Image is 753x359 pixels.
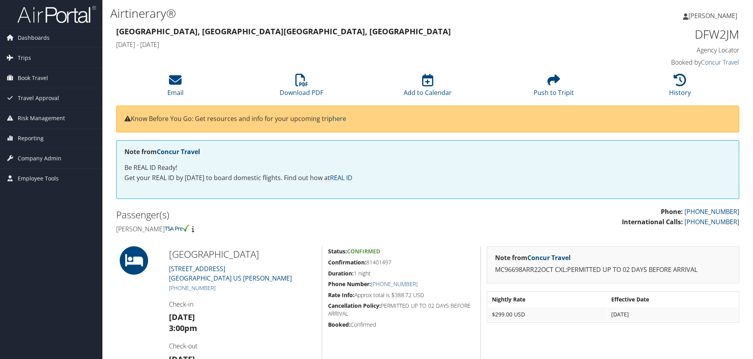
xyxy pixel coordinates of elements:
h4: Check-in [169,300,316,309]
a: [PHONE_NUMBER] [684,207,739,216]
a: REAL ID [330,173,352,182]
h5: PERMITTED UP TO 02 DAYS BEFORE ARRIVAL [328,302,475,317]
p: Be REAL ID Ready! Get your REAL ID by [DATE] to board domestic flights. Find out how at [124,163,731,183]
a: Concur Travel [157,147,200,156]
strong: Note from [124,147,200,156]
h4: [DATE] - [DATE] [116,40,581,49]
img: tsa-precheck.png [165,225,190,232]
h2: [GEOGRAPHIC_DATA] [169,247,316,261]
span: Book Travel [18,68,48,88]
h1: DFW2JM [592,26,739,43]
h5: 81401497 [328,259,475,266]
span: Employee Tools [18,169,59,188]
h4: Booked by [592,58,739,67]
strong: Phone: [661,207,683,216]
h5: 1 night [328,270,475,277]
strong: [DATE] [169,312,195,322]
strong: Duration: [328,270,354,277]
td: $299.00 USD [488,307,606,322]
th: Nightly Rate [488,292,606,307]
strong: [GEOGRAPHIC_DATA], [GEOGRAPHIC_DATA] [GEOGRAPHIC_DATA], [GEOGRAPHIC_DATA] [116,26,451,37]
span: Dashboards [18,28,50,48]
strong: Status: [328,247,347,255]
strong: International Calls: [622,218,683,226]
strong: Note from [495,253,571,262]
a: Email [167,78,184,97]
img: airportal-logo.png [17,5,96,24]
strong: 3:00pm [169,323,197,333]
a: here [332,114,346,123]
h5: Approx total is $388.72 USD [328,291,475,299]
span: Confirmed [347,247,380,255]
a: Add to Calendar [404,78,452,97]
h4: [PERSON_NAME] [116,225,422,233]
p: MC96698ARR22OCT CXL:PERMITTED UP TO 02 DAYS BEFORE ARRIVAL [495,265,731,275]
strong: Cancellation Policy: [328,302,381,309]
h4: Check-out [169,342,316,350]
a: [STREET_ADDRESS][GEOGRAPHIC_DATA] US [PERSON_NAME] [169,264,292,283]
a: Push to Tripit [534,78,574,97]
strong: Rate Info: [328,291,354,299]
a: [PHONE_NUMBER] [684,218,739,226]
a: Download PDF [280,78,323,97]
strong: Confirmation: [328,259,366,266]
strong: Booked: [328,321,351,328]
strong: Phone Number: [328,280,371,288]
p: Know Before You Go: Get resources and info for your upcoming trip [124,114,731,124]
a: Concur Travel [701,58,739,67]
a: Concur Travel [527,253,571,262]
th: Effective Date [607,292,738,307]
td: [DATE] [607,307,738,322]
a: [PHONE_NUMBER] [371,280,417,288]
span: Travel Approval [18,88,59,108]
h2: Passenger(s) [116,208,422,221]
a: [PHONE_NUMBER] [169,284,215,292]
h5: Confirmed [328,321,475,329]
span: Company Admin [18,149,61,168]
a: [PERSON_NAME] [683,4,745,28]
a: History [669,78,691,97]
span: Reporting [18,128,44,148]
h4: Agency Locator [592,46,739,54]
h1: Airtinerary® [110,5,534,22]
span: [PERSON_NAME] [688,11,737,20]
span: Trips [18,48,31,68]
span: Risk Management [18,108,65,128]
